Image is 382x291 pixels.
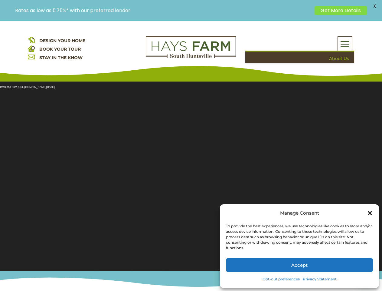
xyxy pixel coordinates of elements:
[28,45,35,52] img: book your home tour
[315,6,367,15] a: Get More Details
[370,2,379,11] span: X
[250,52,354,66] a: About Us
[146,54,236,59] a: hays farm homes huntsville development
[263,275,300,283] a: Opt-out preferences
[15,8,312,13] p: Rates as low as 5.75%* with our preferred lender
[39,55,83,60] a: STAY IN THE KNOW
[146,36,236,58] img: Logo
[367,210,373,216] div: Close dialog
[39,46,81,52] a: BOOK YOUR TOUR
[280,209,319,217] div: Manage Consent
[39,38,85,43] a: DESIGN YOUR HOME
[226,258,373,272] button: Accept
[303,275,337,283] a: Privacy Statement
[226,223,372,251] div: To provide the best experiences, we use technologies like cookies to store and/or access device i...
[28,36,35,43] img: design your home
